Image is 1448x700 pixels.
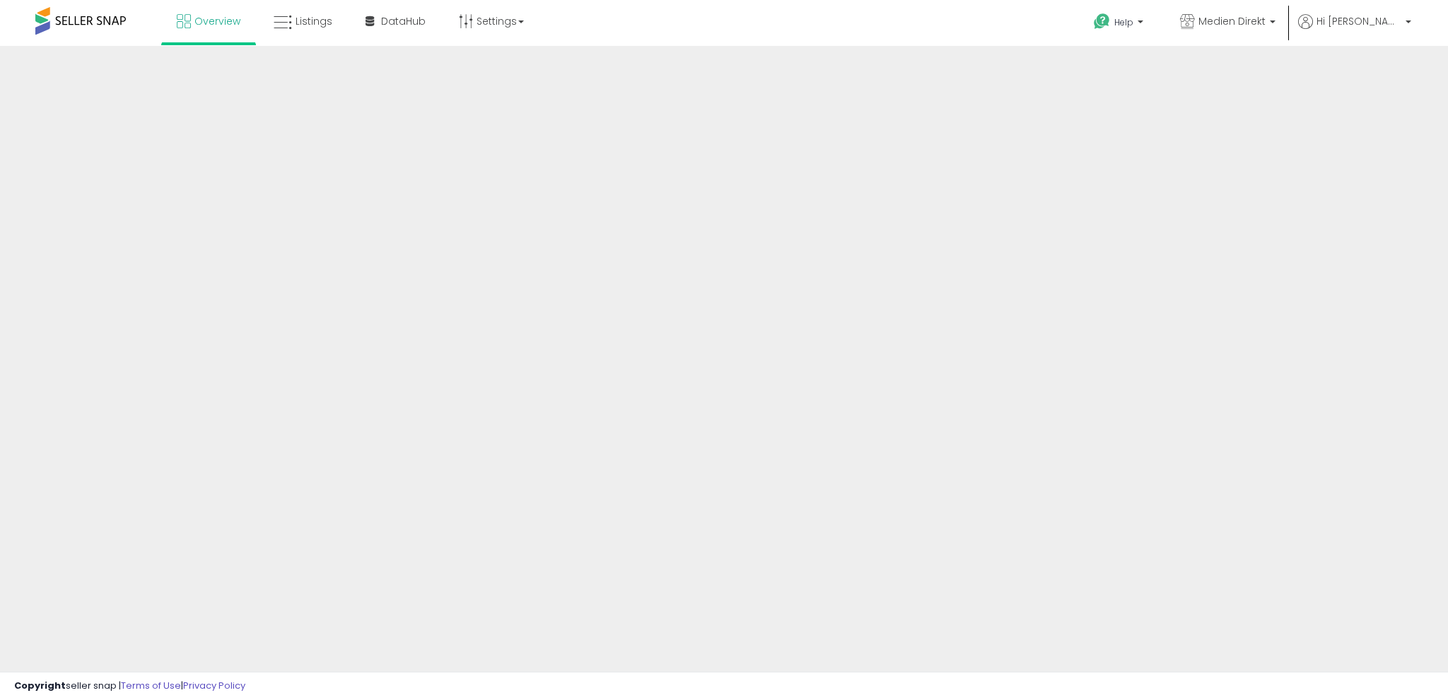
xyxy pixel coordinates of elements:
[194,14,240,28] span: Overview
[1093,13,1111,30] i: Get Help
[296,14,332,28] span: Listings
[1082,2,1157,46] a: Help
[381,14,426,28] span: DataHub
[1198,14,1266,28] span: Medien Direkt
[1298,14,1411,46] a: Hi [PERSON_NAME]
[1316,14,1401,28] span: Hi [PERSON_NAME]
[1114,16,1133,28] span: Help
